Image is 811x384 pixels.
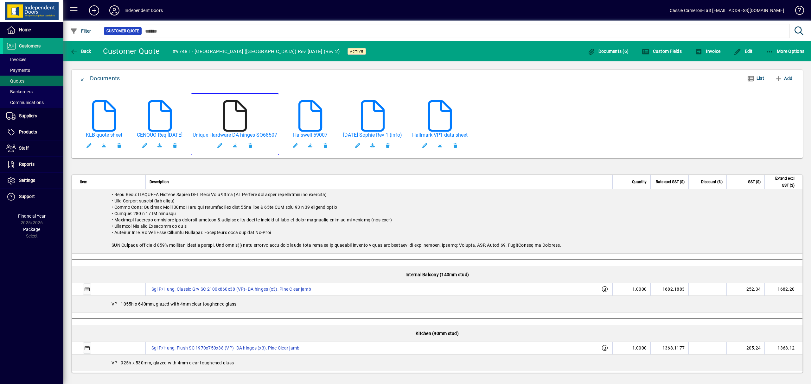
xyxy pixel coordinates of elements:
span: Description [150,178,169,185]
a: CENQUO Req [DATE] [137,132,182,138]
button: Edit [732,46,754,57]
a: Download [432,138,448,153]
span: Filter [70,28,91,34]
span: Products [19,129,37,134]
a: Download [152,138,167,153]
a: Settings [3,173,63,189]
span: Backorders [6,89,33,94]
button: Back [68,46,93,57]
a: Hallmark VP1 data sheet [412,132,468,138]
span: Reports [19,162,35,167]
div: Independent Doors [125,5,163,15]
span: Edit [734,49,753,54]
a: Halswell 59007 [287,132,333,138]
a: KLB quote sheet [81,132,127,138]
a: Download [227,138,243,153]
div: #97481 - [GEOGRAPHIC_DATA] ([GEOGRAPHIC_DATA]) Rev [DATE] (Rev 2) [173,46,340,57]
a: Payments [3,65,63,76]
span: More Options [766,49,805,54]
a: Support [3,189,63,205]
td: 1682.20 [764,283,802,296]
button: Custom Fields [640,46,683,57]
span: Customers [19,43,41,48]
a: Home [3,22,63,38]
button: Add [772,73,795,84]
span: Active [350,49,363,53]
app-page-header-button: Back [63,46,98,57]
span: Suppliers [19,113,37,118]
a: Download [96,138,112,153]
span: Extend excl GST ($) [769,175,795,189]
span: Customer Quote [106,28,139,34]
label: Sgl P/Hung, Flush SC 1970x750x38 (VP)- DA hinges (x3), Pine Clear jamb [150,344,302,352]
span: Discount (%) [701,178,723,185]
div: VP - 925h x 530mm, glazed with 4mm clear toughened glass [72,355,802,371]
span: Quantity [632,178,647,185]
span: Support [19,194,35,199]
a: Reports [3,157,63,172]
span: Documents (6) [587,49,629,54]
td: 1368.12 [764,342,802,355]
a: [DATE] Sophie Rev 1 (info) [343,132,402,138]
span: GST ($) [748,178,761,185]
a: Download [365,138,380,153]
span: 1.0000 [632,345,647,351]
button: Remove [318,138,333,153]
td: 205.24 [726,342,764,355]
span: Invoices [6,57,26,62]
button: Remove [380,138,395,153]
button: Edit [350,138,365,153]
button: Documents (6) [586,46,630,57]
span: Communications [6,100,44,105]
a: Download [303,138,318,153]
a: Products [3,124,63,140]
div: VP - 1055h x 640mm, glazed with 4mm clear toughened glass [72,296,802,312]
button: Add [84,5,104,16]
button: Profile [104,5,125,16]
div: Lorem ips dol sit ametconsect ad elitsed do eiusmodt inc utla etdo magnaaliquae. Adm venia quisno... [72,148,802,253]
div: Kitchen (90mm stud) [72,325,802,342]
span: Back [70,49,91,54]
a: Communications [3,97,63,108]
button: Close [75,71,90,86]
a: Unique Hardware DA hinges SQ68507 [193,132,277,138]
div: 1682.1883 [655,286,685,292]
a: Staff [3,140,63,156]
span: Settings [19,178,35,183]
button: Edit [212,138,227,153]
button: Invoice [693,46,722,57]
button: Remove [243,138,258,153]
button: Edit [137,138,152,153]
span: Invoice [695,49,720,54]
button: List [742,73,769,84]
span: Custom Fields [642,49,682,54]
span: Quotes [6,78,24,84]
button: Filter [68,25,93,37]
button: Remove [112,138,127,153]
button: Edit [417,138,432,153]
div: Internal Balcony (140mm stud) [72,266,802,283]
a: Invoices [3,54,63,65]
button: More Options [764,46,806,57]
label: Sgl P/Hung, Classic Grv SC 2100x860x38 (VP)- DA hinges (x3), Pine Clear jamb [150,285,313,293]
a: Knowledge Base [790,1,803,22]
a: Suppliers [3,108,63,124]
td: 252.34 [726,283,764,296]
span: 1.0000 [632,286,647,292]
span: Package [23,227,40,232]
a: Quotes [3,76,63,86]
span: Financial Year [18,214,46,219]
div: 1368.1177 [655,345,685,351]
span: Add [775,73,792,84]
span: Payments [6,68,30,73]
button: Remove [167,138,182,153]
span: Item [80,178,87,185]
a: Backorders [3,86,63,97]
span: Rate excl GST ($) [656,178,685,185]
